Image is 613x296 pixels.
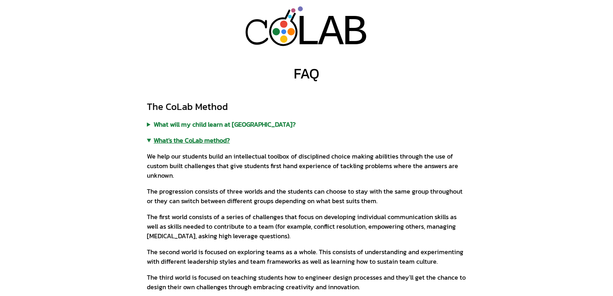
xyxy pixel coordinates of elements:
[226,6,387,46] a: LAB
[147,272,466,292] p: The third world is focused on teaching students how to engineer design processes and they'll get ...
[147,186,466,206] p: The progression consists of three worlds and the students can choose to stay with the same group ...
[147,135,466,145] summary: What's the CoLab method?
[295,7,321,59] div: L
[147,247,466,266] p: The second world is focused on exploring teams as a whole. This consists of understanding and exp...
[147,120,466,129] summary: What will my child learn at [GEOGRAPHIC_DATA]?
[342,7,368,59] div: B
[147,212,466,241] p: The first world consists of a series of challenges that focus on developing individual communicat...
[318,7,344,59] div: A
[294,65,319,81] div: FAQ
[147,151,466,180] p: We help our students build an intellectual toolbox of disciplined choice making abilities through...
[147,100,466,113] div: The CoLab Method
